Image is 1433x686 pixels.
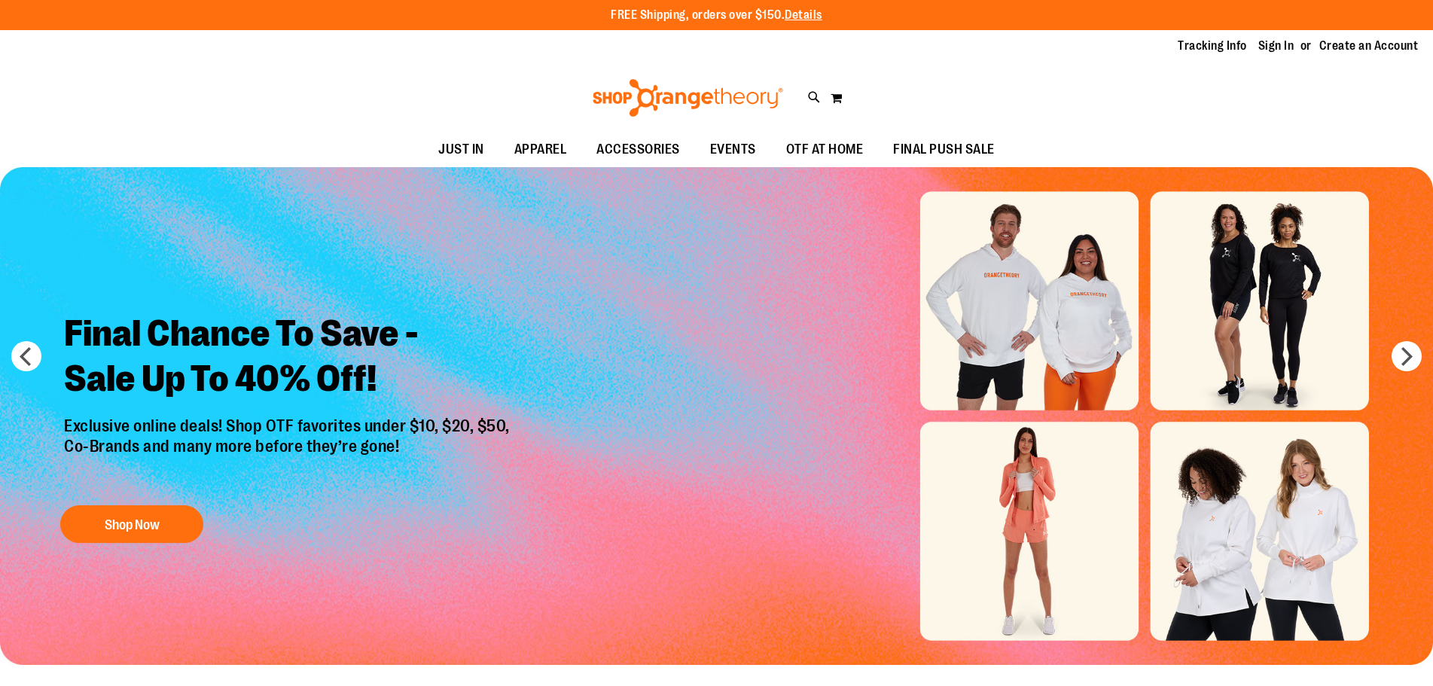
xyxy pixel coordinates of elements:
button: Shop Now [60,505,203,543]
a: FINAL PUSH SALE [878,133,1010,167]
h2: Final Chance To Save - Sale Up To 40% Off! [53,300,525,416]
a: Final Chance To Save -Sale Up To 40% Off! Exclusive online deals! Shop OTF favorites under $10, $... [53,300,525,550]
a: Tracking Info [1178,38,1247,54]
a: ACCESSORIES [581,133,695,167]
span: APPAREL [514,133,567,166]
a: Sign In [1258,38,1294,54]
span: ACCESSORIES [596,133,680,166]
a: EVENTS [695,133,771,167]
span: FINAL PUSH SALE [893,133,995,166]
button: next [1392,341,1422,371]
p: Exclusive online deals! Shop OTF favorites under $10, $20, $50, Co-Brands and many more before th... [53,416,525,490]
a: Create an Account [1319,38,1419,54]
span: EVENTS [710,133,756,166]
span: OTF AT HOME [786,133,864,166]
button: prev [11,341,41,371]
a: OTF AT HOME [771,133,879,167]
span: JUST IN [438,133,484,166]
a: APPAREL [499,133,582,167]
p: FREE Shipping, orders over $150. [611,7,822,24]
a: Details [785,8,822,22]
img: Shop Orangetheory [590,79,785,117]
a: JUST IN [423,133,499,167]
